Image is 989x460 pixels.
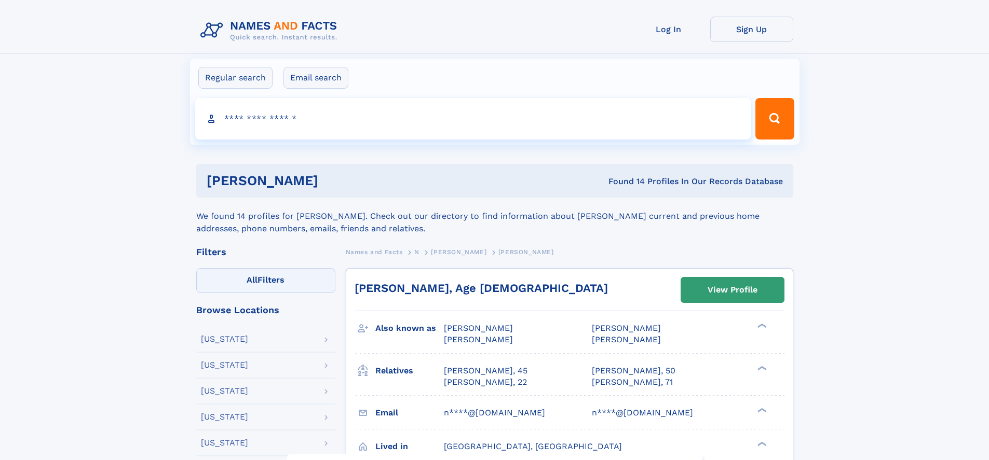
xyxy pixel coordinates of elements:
[431,248,486,256] span: [PERSON_NAME]
[592,334,661,344] span: [PERSON_NAME]
[755,407,767,413] div: ❯
[196,268,335,293] label: Filters
[755,323,767,329] div: ❯
[414,245,419,258] a: N
[431,245,486,258] a: [PERSON_NAME]
[201,387,248,395] div: [US_STATE]
[755,98,794,140] button: Search Button
[708,278,757,302] div: View Profile
[201,335,248,343] div: [US_STATE]
[444,377,527,388] a: [PERSON_NAME], 22
[444,323,513,333] span: [PERSON_NAME]
[444,441,622,451] span: [GEOGRAPHIC_DATA], [GEOGRAPHIC_DATA]
[201,413,248,421] div: [US_STATE]
[207,174,464,187] h1: [PERSON_NAME]
[196,305,335,315] div: Browse Locations
[592,323,661,333] span: [PERSON_NAME]
[592,365,675,377] a: [PERSON_NAME], 50
[283,67,348,89] label: Email search
[592,377,673,388] a: [PERSON_NAME], 71
[375,362,444,380] h3: Relatives
[444,334,513,344] span: [PERSON_NAME]
[195,98,751,140] input: search input
[414,248,419,256] span: N
[710,17,793,42] a: Sign Up
[444,365,527,377] a: [PERSON_NAME], 45
[196,198,793,235] div: We found 14 profiles for [PERSON_NAME]. Check out our directory to find information about [PERSON...
[198,67,273,89] label: Regular search
[681,277,784,302] a: View Profile
[755,365,767,371] div: ❯
[355,282,608,295] a: [PERSON_NAME], Age [DEMOGRAPHIC_DATA]
[755,440,767,447] div: ❯
[247,275,258,285] span: All
[196,247,335,257] div: Filters
[463,176,783,187] div: Found 14 Profiles In Our Records Database
[201,361,248,369] div: [US_STATE]
[627,17,710,42] a: Log In
[498,248,554,256] span: [PERSON_NAME]
[375,319,444,337] h3: Also known as
[346,245,403,258] a: Names and Facts
[375,438,444,455] h3: Lived in
[196,17,346,45] img: Logo Names and Facts
[201,439,248,447] div: [US_STATE]
[375,404,444,422] h3: Email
